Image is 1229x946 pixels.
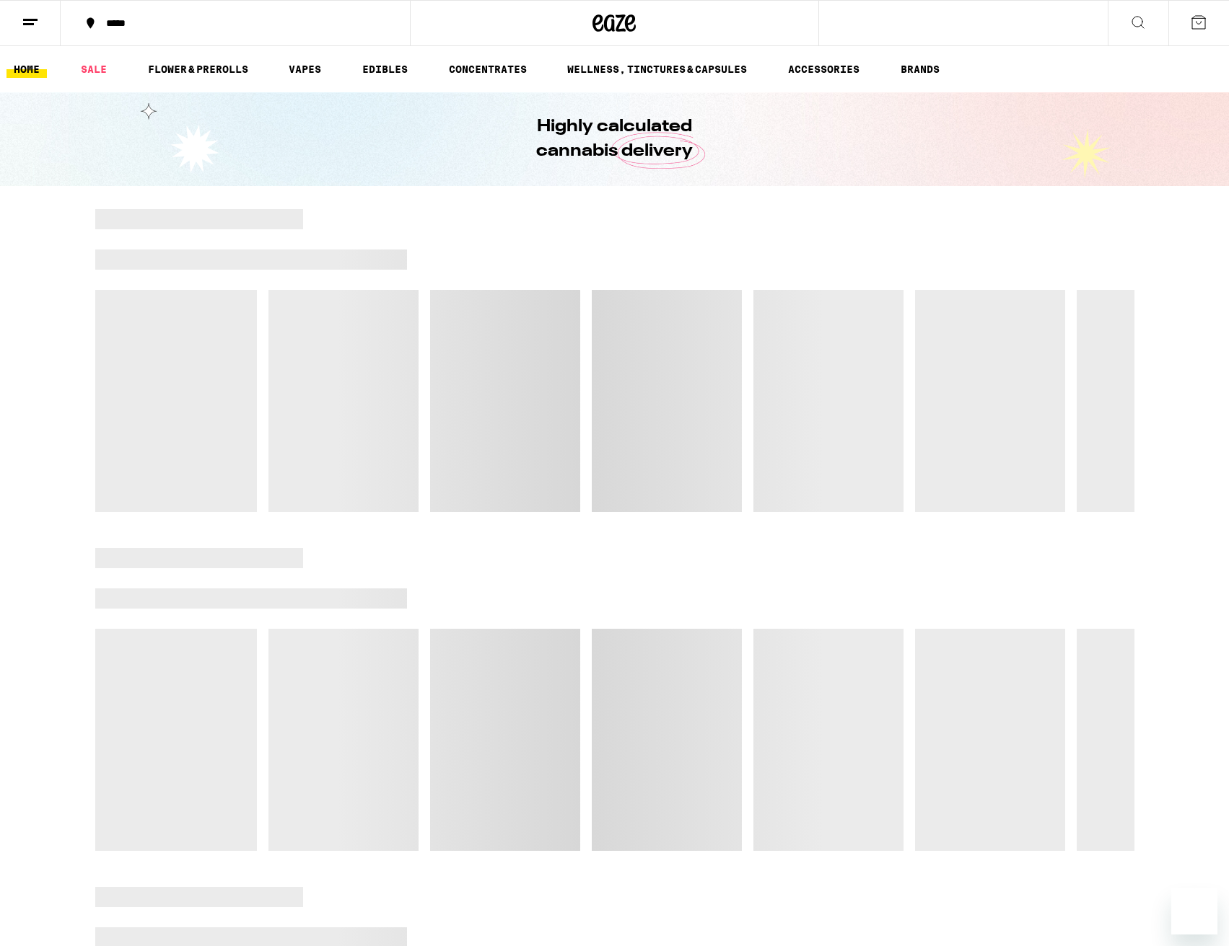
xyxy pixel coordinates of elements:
a: EDIBLES [355,61,415,78]
iframe: Button to launch messaging window [1171,888,1217,934]
h1: Highly calculated cannabis delivery [496,115,734,164]
a: FLOWER & PREROLLS [141,61,255,78]
a: BRANDS [893,61,947,78]
a: VAPES [281,61,328,78]
a: HOME [6,61,47,78]
a: ACCESSORIES [781,61,867,78]
a: SALE [74,61,114,78]
a: WELLNESS, TINCTURES & CAPSULES [560,61,754,78]
a: CONCENTRATES [442,61,534,78]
